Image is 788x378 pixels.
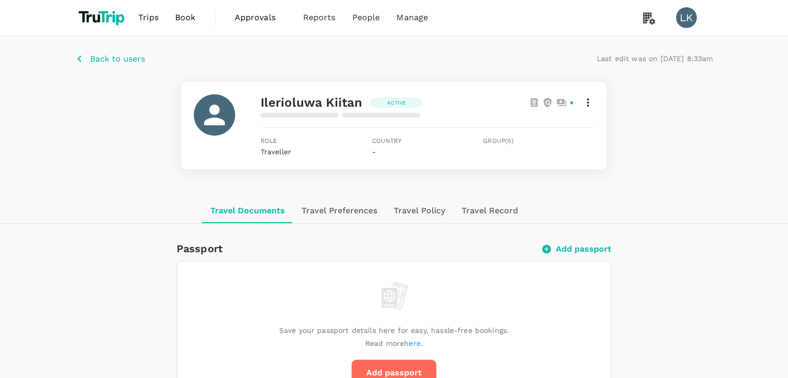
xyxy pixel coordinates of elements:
[235,11,286,24] span: Approvals
[483,136,594,147] span: Group(s)
[261,148,291,156] span: Traveller
[175,11,196,24] span: Book
[261,136,372,147] span: Role
[372,136,483,147] span: Country
[372,148,376,156] span: -
[543,244,611,254] button: Add passport
[261,95,363,110] span: ilerioluwa kiitan
[279,325,509,336] p: Save your passport details here for easy, hassle-free bookings.
[177,240,223,257] h6: Passport
[293,198,385,223] button: Travel Preferences
[597,53,713,64] p: Last edit was on [DATE] 8:33am
[75,52,145,65] button: Back to users
[303,11,336,24] span: Reports
[75,6,131,29] img: TruTrip logo
[352,11,380,24] span: People
[396,11,428,24] span: Manage
[202,198,293,223] button: Travel Documents
[90,53,145,65] p: Back to users
[385,198,453,223] button: Travel Policy
[365,338,423,348] p: Read more .
[404,339,421,347] a: here
[138,11,159,24] span: Trips
[676,7,697,28] div: LK
[376,278,412,314] img: empty passport
[453,198,526,223] button: Travel Record
[387,99,406,107] p: Active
